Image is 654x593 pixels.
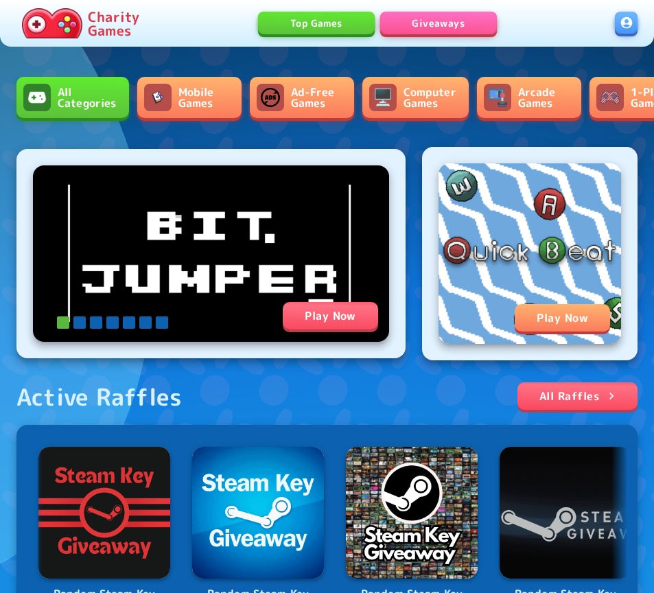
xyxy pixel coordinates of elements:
[439,163,621,344] img: Quick Beat
[258,12,375,34] a: Top Games
[22,8,82,38] img: Charity.Games
[137,77,242,118] a: Mobile GamesMobile Games
[16,5,145,41] a: Charity Games
[16,382,183,411] div: Active Raffles
[33,165,389,342] img: Bit Jumper
[362,77,469,118] a: Computer GamesComputer Games
[192,447,324,579] img: Logo
[439,163,621,344] a: Play Now
[477,77,581,118] a: Arcade GamesArcade Games
[500,447,631,579] img: Logo
[38,447,170,579] img: Logo
[33,165,389,342] a: Play Now
[250,77,354,118] a: Ad-Free GamesAd-Free Games
[517,382,638,410] a: All Raffles
[346,447,478,579] img: Logo
[88,10,139,37] p: Charity Games
[380,12,497,34] a: Giveaways
[515,304,610,332] div: Play Now
[16,77,129,118] a: All CategoriesAll Categories
[283,302,378,329] div: Play Now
